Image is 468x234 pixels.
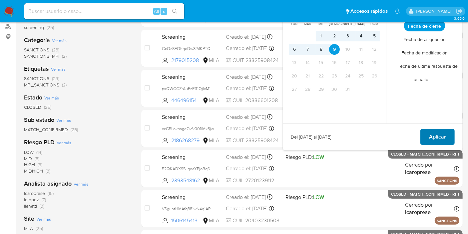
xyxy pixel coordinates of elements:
[24,7,184,16] input: Buscar usuario o caso...
[454,16,465,21] span: 3.163.0
[416,8,454,14] p: ludmila.lanatti@mercadolibre.com
[168,7,182,16] button: search-icon
[350,8,388,15] span: Accesos rápidos
[394,8,400,14] a: Notificaciones
[456,8,463,15] a: Salir
[154,8,159,14] span: Alt
[163,8,165,14] span: s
